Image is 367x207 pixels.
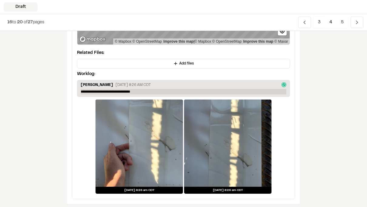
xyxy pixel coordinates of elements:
a: Improve this map [243,39,273,44]
span: 4 [325,17,337,28]
p: [PERSON_NAME] [81,82,113,89]
a: OpenStreetMap [133,39,162,44]
p: [DATE] 8:26 AM CDT [116,82,151,88]
a: [DATE] 8:26 am CDT [184,99,272,194]
a: Mapbox [115,39,131,44]
a: Mapbox [194,39,211,44]
a: Maxar [274,39,288,44]
span: Add files [179,61,194,66]
a: OpenStreetMap [212,39,242,44]
p: to of pages [7,19,44,26]
span: 16 [7,21,12,24]
p: Worklog: [77,71,95,77]
span: 5 [336,17,348,28]
button: Find my location [278,27,287,35]
div: Draft [4,2,38,11]
span: 3 [313,17,325,28]
p: Related Files: [77,50,290,56]
span: 27 [28,21,33,24]
button: Add files [77,59,290,68]
a: [DATE] 8:26 am CDT [95,99,183,194]
div: | [115,38,288,44]
nav: Navigation [298,17,363,28]
a: Map feedback [163,39,194,44]
div: [DATE] 8:26 am CDT [96,187,183,194]
div: [DATE] 8:26 am CDT [184,187,271,194]
span: 20 [17,21,23,24]
a: Mapbox logo [79,36,106,43]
